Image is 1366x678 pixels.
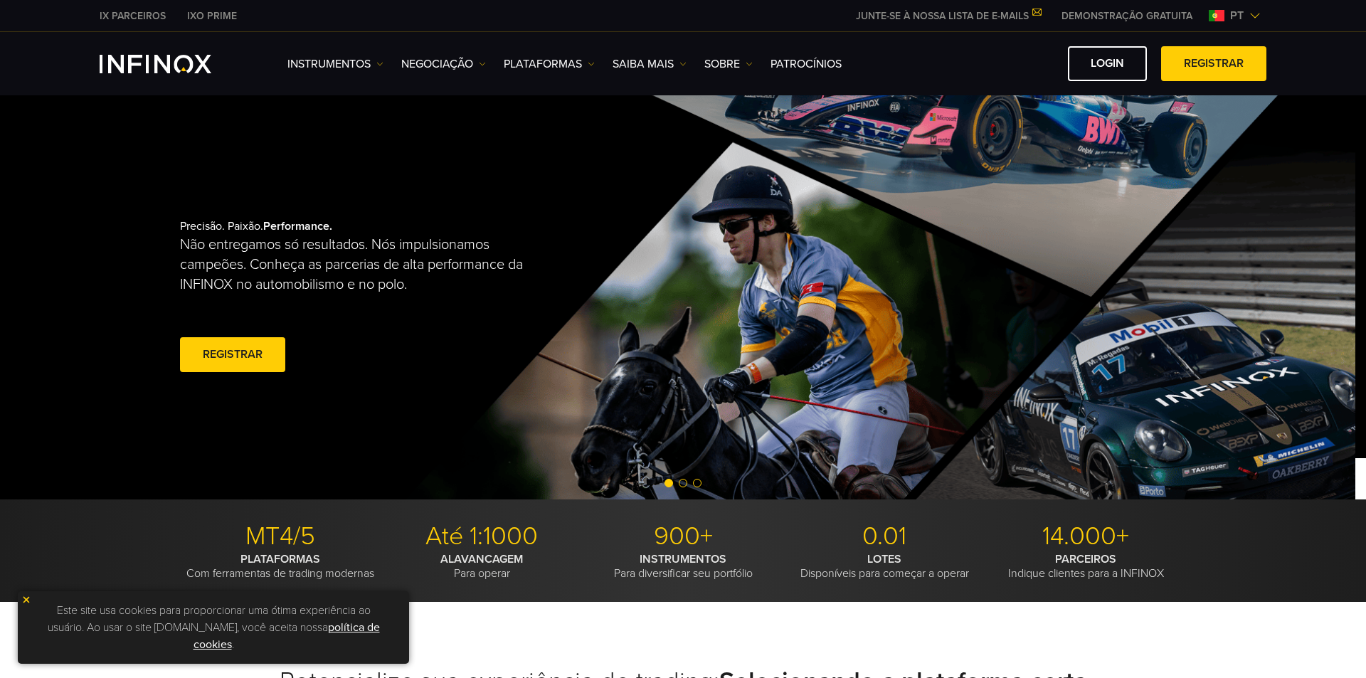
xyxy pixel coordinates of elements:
a: Instrumentos [287,55,383,73]
p: Este site usa cookies para proporcionar uma ótima experiência ao usuário. Ao usar o site [DOMAIN_... [25,598,402,657]
a: Saiba mais [613,55,687,73]
a: INFINOX [176,9,248,23]
strong: LOTES [867,552,901,566]
a: Login [1068,46,1147,81]
span: Go to slide 3 [693,479,701,487]
a: JUNTE-SE À NOSSA LISTA DE E-MAILS [845,10,1051,22]
a: Patrocínios [771,55,842,73]
p: 900+ [588,521,778,552]
a: PLATAFORMAS [504,55,595,73]
strong: PLATAFORMAS [240,552,320,566]
img: yellow close icon [21,595,31,605]
a: Registrar [180,337,285,372]
p: Para diversificar seu portfólio [588,552,778,581]
p: MT4/5 [185,521,376,552]
p: Até 1:1000 [386,521,577,552]
span: pt [1224,7,1249,24]
p: Disponíveis para começar a operar [789,552,980,581]
span: Go to slide 1 [665,479,673,487]
p: Com ferramentas de trading modernas [185,552,376,581]
strong: INSTRUMENTOS [640,552,726,566]
p: 0.01 [789,521,980,552]
a: INFINOX Logo [100,55,245,73]
span: Go to slide 2 [679,479,687,487]
div: Precisão. Paixão. [180,196,628,398]
a: INFINOX [89,9,176,23]
a: Registrar [1161,46,1266,81]
strong: Performance. [263,219,332,233]
a: SOBRE [704,55,753,73]
p: Indique clientes para a INFINOX [990,552,1181,581]
p: 14.000+ [990,521,1181,552]
p: Para operar [386,552,577,581]
a: INFINOX MENU [1051,9,1203,23]
a: NEGOCIAÇÃO [401,55,486,73]
p: Não entregamos só resultados. Nós impulsionamos campeões. Conheça as parcerias de alta performanc... [180,235,539,295]
strong: PARCEIROS [1055,552,1116,566]
strong: ALAVANCAGEM [440,552,523,566]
